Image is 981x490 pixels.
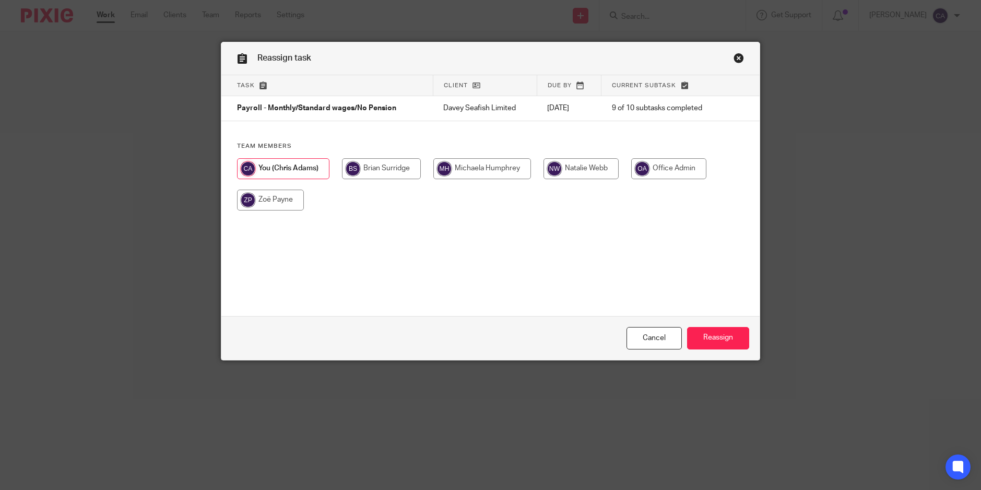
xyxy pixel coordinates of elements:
[443,103,526,113] p: Davey Seafish Limited
[237,105,396,112] span: Payroll - Monthly/Standard wages/No Pension
[734,53,744,67] a: Close this dialog window
[601,96,725,121] td: 9 of 10 subtasks completed
[627,327,682,349] a: Close this dialog window
[548,83,572,88] span: Due by
[237,83,255,88] span: Task
[257,54,311,62] span: Reassign task
[547,103,590,113] p: [DATE]
[444,83,468,88] span: Client
[237,142,744,150] h4: Team members
[612,83,676,88] span: Current subtask
[687,327,749,349] input: Reassign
